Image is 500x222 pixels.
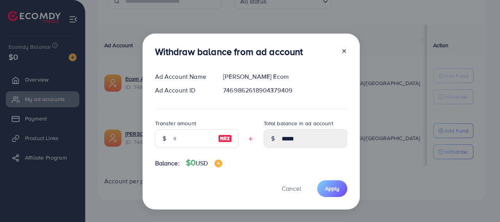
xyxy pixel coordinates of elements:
button: Cancel [272,180,311,197]
div: Ad Account Name [149,72,217,81]
div: [PERSON_NAME] Ecom [217,72,353,81]
span: Balance: [155,159,180,168]
h3: Withdraw balance from ad account [155,46,303,57]
div: 7469862618904379409 [217,86,353,95]
h4: $0 [186,158,222,168]
button: Apply [317,180,347,197]
span: USD [196,159,208,167]
label: Transfer amount [155,119,196,127]
label: Total balance in ad account [264,119,333,127]
img: image [214,160,222,167]
img: image [218,134,232,143]
div: Ad Account ID [149,86,217,95]
span: Apply [325,185,339,192]
span: Cancel [282,184,301,193]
